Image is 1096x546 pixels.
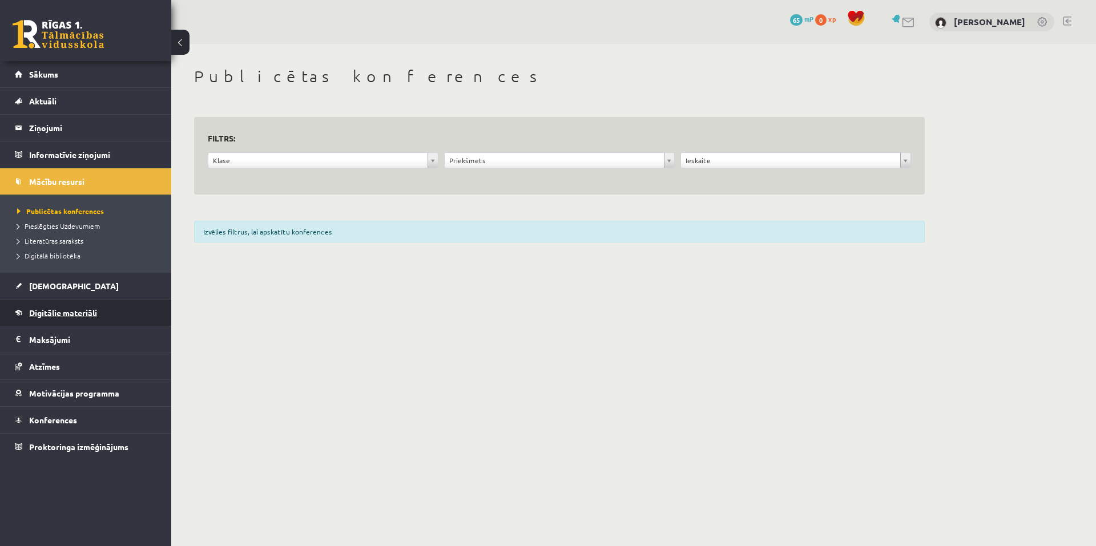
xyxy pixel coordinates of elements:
[194,67,925,86] h1: Publicētas konferences
[815,14,841,23] a: 0 xp
[15,115,157,141] a: Ziņojumi
[29,326,157,353] legend: Maksājumi
[29,281,119,291] span: [DEMOGRAPHIC_DATA]
[15,88,157,114] a: Aktuāli
[15,407,157,433] a: Konferences
[17,221,160,231] a: Pieslēgties Uzdevumiem
[17,236,83,245] span: Literatūras saraksts
[15,141,157,168] a: Informatīvie ziņojumi
[15,273,157,299] a: [DEMOGRAPHIC_DATA]
[828,14,836,23] span: xp
[17,206,160,216] a: Publicētas konferences
[29,442,128,452] span: Proktoringa izmēģinājums
[15,380,157,406] a: Motivācijas programma
[815,14,827,26] span: 0
[790,14,803,26] span: 65
[194,221,925,242] div: Izvēlies filtrus, lai apskatītu konferences
[29,415,77,425] span: Konferences
[15,434,157,460] a: Proktoringa izmēģinājums
[954,16,1025,27] a: [PERSON_NAME]
[790,14,813,23] a: 65 mP
[15,353,157,379] a: Atzīmes
[13,20,104,48] a: Rīgas 1. Tālmācības vidusskola
[17,250,160,261] a: Digitālā bibliotēka
[15,61,157,87] a: Sākums
[29,96,57,106] span: Aktuāli
[17,221,100,230] span: Pieslēgties Uzdevumiem
[29,115,157,141] legend: Ziņojumi
[17,207,104,216] span: Publicētas konferences
[449,153,659,168] span: Priekšmets
[208,153,438,168] a: Klase
[17,236,160,246] a: Literatūras saraksts
[445,153,674,168] a: Priekšmets
[29,69,58,79] span: Sākums
[686,153,896,168] span: Ieskaite
[15,326,157,353] a: Maksājumi
[15,168,157,195] a: Mācību resursi
[29,308,97,318] span: Digitālie materiāli
[17,251,80,260] span: Digitālā bibliotēka
[681,153,910,168] a: Ieskaite
[935,17,946,29] img: Ilia Ganebnyi
[208,131,897,146] h3: Filtrs:
[29,141,157,168] legend: Informatīvie ziņojumi
[29,388,119,398] span: Motivācijas programma
[29,176,84,187] span: Mācību resursi
[29,361,60,371] span: Atzīmes
[804,14,813,23] span: mP
[213,153,423,168] span: Klase
[15,300,157,326] a: Digitālie materiāli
